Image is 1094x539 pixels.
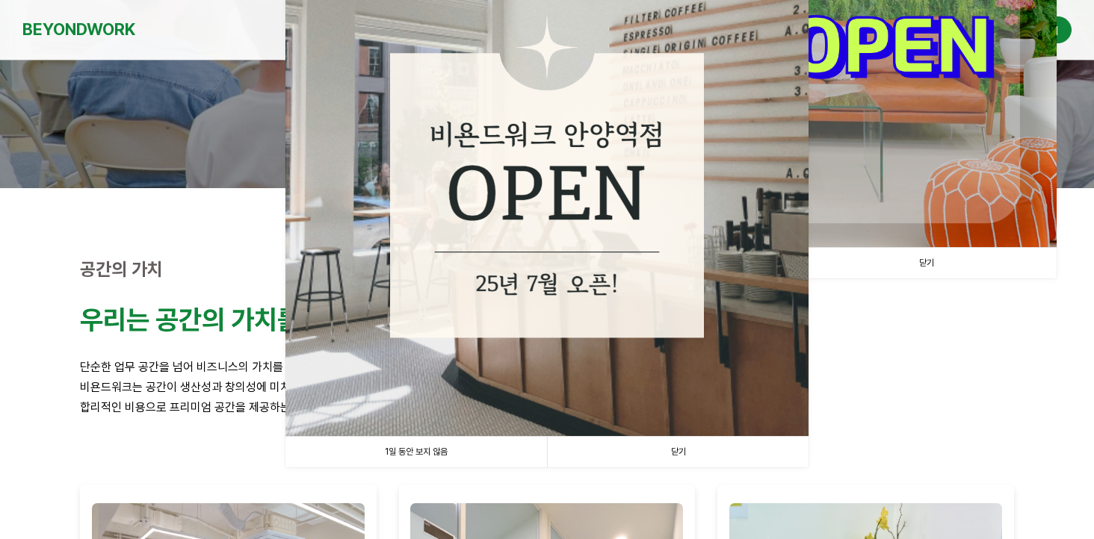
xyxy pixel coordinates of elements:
strong: 공간의 가치 [80,258,163,280]
p: 단순한 업무 공간을 넘어 비즈니스의 가치를 높이는 영감의 공간을 만듭니다. [80,357,1014,377]
strong: 우리는 공간의 가치를 높입니다. [80,304,406,336]
p: 비욘드워크는 공간이 생산성과 창의성에 미치는 영향을 잘 알고 있습니다. [80,377,1014,397]
a: BEYONDWORK [22,16,135,43]
a: 1일 동안 보지 않음 [285,437,547,467]
p: 합리적인 비용으로 프리미엄 공간을 제공하는 것이 비욘드워크의 철학입니다. [80,397,1014,417]
a: 닫기 [547,437,809,467]
a: 닫기 [795,248,1057,278]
